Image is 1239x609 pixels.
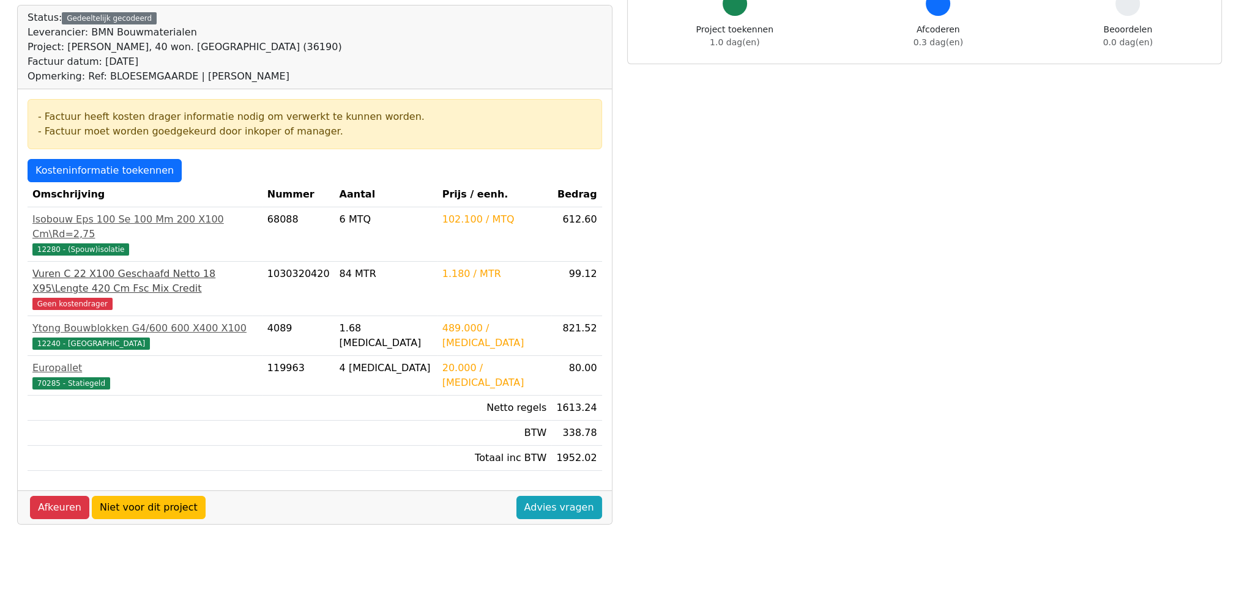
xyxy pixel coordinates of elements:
div: Europallet [32,361,258,375]
div: Vuren C 22 X100 Geschaafd Netto 18 X95\Lengte 420 Cm Fsc Mix Credit [32,267,258,296]
td: 821.52 [551,316,601,356]
a: Europallet70285 - Statiegeld [32,361,258,390]
div: 1.68 [MEDICAL_DATA] [340,321,433,350]
th: Bedrag [551,182,601,207]
td: 1030320420 [262,262,335,316]
th: Nummer [262,182,335,207]
a: Ytong Bouwblokken G4/600 600 X400 X10012240 - [GEOGRAPHIC_DATA] [32,321,258,350]
td: 612.60 [551,207,601,262]
div: Project toekennen [696,23,773,49]
span: 12240 - [GEOGRAPHIC_DATA] [32,338,150,350]
span: 70285 - Statiegeld [32,377,110,389]
td: 338.78 [551,421,601,446]
a: Kosteninformatie toekennen [28,159,182,182]
span: 0.3 dag(en) [913,37,963,47]
a: Advies vragen [516,496,602,519]
td: 68088 [262,207,335,262]
td: 4089 [262,316,335,356]
div: Gedeeltelijk gecodeerd [62,12,157,24]
div: 489.000 / [MEDICAL_DATA] [442,321,547,350]
div: Factuur datum: [DATE] [28,54,342,69]
td: 80.00 [551,356,601,396]
td: 99.12 [551,262,601,316]
div: 84 MTR [340,267,433,281]
td: 119963 [262,356,335,396]
div: - Factuur moet worden goedgekeurd door inkoper of manager. [38,124,592,139]
span: 0.0 dag(en) [1103,37,1153,47]
a: Vuren C 22 X100 Geschaafd Netto 18 X95\Lengte 420 Cm Fsc Mix CreditGeen kostendrager [32,267,258,311]
div: Leverancier: BMN Bouwmaterialen [28,25,342,40]
td: Totaal inc BTW [437,446,552,471]
div: - Factuur heeft kosten drager informatie nodig om verwerkt te kunnen worden. [38,109,592,124]
td: 1952.02 [551,446,601,471]
span: Geen kostendrager [32,298,113,310]
a: Afkeuren [30,496,89,519]
div: 1.180 / MTR [442,267,547,281]
a: Niet voor dit project [92,496,206,519]
a: Isobouw Eps 100 Se 100 Mm 200 X100 Cm\Rd=2,7512280 - (Spouw)isolatie [32,212,258,256]
td: BTW [437,421,552,446]
span: 12280 - (Spouw)isolatie [32,243,129,256]
div: Ytong Bouwblokken G4/600 600 X400 X100 [32,321,258,336]
th: Aantal [335,182,437,207]
div: Project: [PERSON_NAME], 40 won. [GEOGRAPHIC_DATA] (36190) [28,40,342,54]
div: 102.100 / MTQ [442,212,547,227]
th: Prijs / eenh. [437,182,552,207]
div: 6 MTQ [340,212,433,227]
div: 20.000 / [MEDICAL_DATA] [442,361,547,390]
span: 1.0 dag(en) [710,37,759,47]
div: 4 [MEDICAL_DATA] [340,361,433,375]
th: Omschrijving [28,182,262,207]
td: Netto regels [437,396,552,421]
div: Opmerking: Ref: BLOESEMGAARDE | [PERSON_NAME] [28,69,342,84]
div: Beoordelen [1103,23,1153,49]
div: Status: [28,10,342,84]
td: 1613.24 [551,396,601,421]
div: Isobouw Eps 100 Se 100 Mm 200 X100 Cm\Rd=2,75 [32,212,258,242]
div: Afcoderen [913,23,963,49]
